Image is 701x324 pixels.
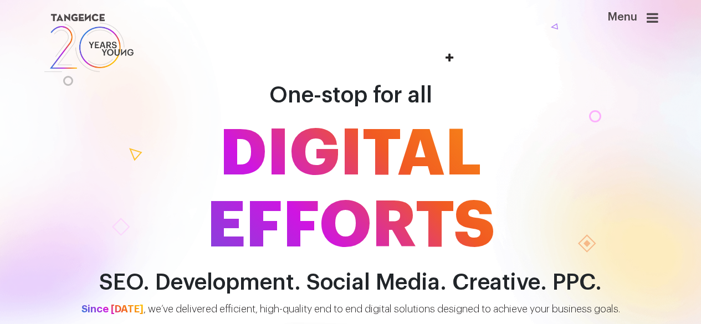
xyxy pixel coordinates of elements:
p: , we’ve delivered efficient, high-quality end to end digital solutions designed to achieve your b... [55,302,647,317]
span: One-stop for all [269,84,432,106]
img: logo SVG [43,11,135,75]
h2: SEO. Development. Social Media. Creative. PPC. [35,270,667,295]
span: Since [DATE] [81,304,144,314]
span: DIGITAL EFFORTS [35,118,667,262]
